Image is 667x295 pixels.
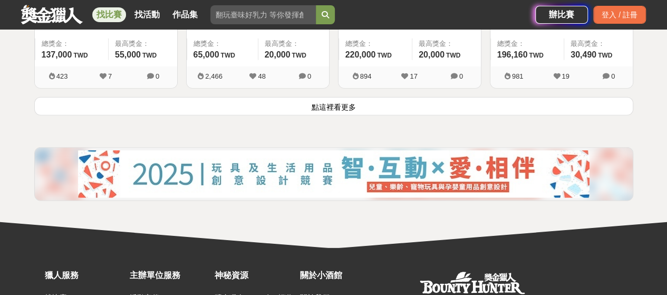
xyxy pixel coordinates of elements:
[215,269,294,282] div: 神秘資源
[611,72,615,80] span: 0
[265,39,323,49] span: 最高獎金：
[205,72,223,80] span: 2,466
[42,50,72,59] span: 137,000
[360,72,372,80] span: 894
[168,7,202,22] a: 作品集
[497,39,557,49] span: 總獎金：
[571,50,596,59] span: 30,490
[377,52,391,59] span: TWD
[535,6,588,24] a: 辦比賽
[529,52,543,59] span: TWD
[45,269,124,282] div: 獵人服務
[419,39,475,49] span: 最高獎金：
[512,72,524,80] span: 981
[142,52,157,59] span: TWD
[593,6,646,24] div: 登入 / 註冊
[108,72,112,80] span: 7
[307,72,311,80] span: 0
[92,7,126,22] a: 找比賽
[446,52,460,59] span: TWD
[115,50,141,59] span: 55,000
[410,72,417,80] span: 17
[562,72,569,80] span: 19
[73,52,88,59] span: TWD
[42,39,102,49] span: 總獎金：
[258,72,265,80] span: 48
[419,50,444,59] span: 20,000
[115,39,171,49] span: 最高獎金：
[265,50,291,59] span: 20,000
[194,50,219,59] span: 65,000
[194,39,252,49] span: 總獎金：
[156,72,159,80] span: 0
[130,7,164,22] a: 找活動
[345,39,405,49] span: 總獎金：
[130,269,209,282] div: 主辦單位服務
[56,72,68,80] span: 423
[78,150,589,198] img: 0b2d4a73-1f60-4eea-aee9-81a5fd7858a2.jpg
[292,52,306,59] span: TWD
[220,52,235,59] span: TWD
[497,50,528,59] span: 196,160
[459,72,463,80] span: 0
[299,269,379,282] div: 關於小酒館
[598,52,612,59] span: TWD
[210,5,316,24] input: 翻玩臺味好乳力 等你發揮創意！
[34,97,633,116] button: 點這裡看更多
[571,39,626,49] span: 最高獎金：
[345,50,376,59] span: 220,000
